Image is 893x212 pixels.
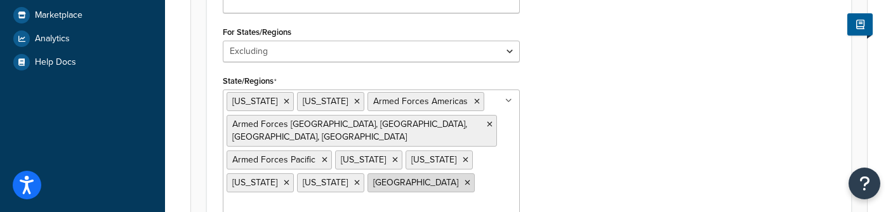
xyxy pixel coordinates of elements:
[223,76,277,86] label: State/Regions
[847,13,873,36] button: Show Help Docs
[849,168,880,199] button: Open Resource Center
[373,176,458,189] span: [GEOGRAPHIC_DATA]
[232,95,277,108] span: [US_STATE]
[341,153,386,166] span: [US_STATE]
[232,153,315,166] span: Armed Forces Pacific
[10,4,155,27] a: Marketplace
[411,153,456,166] span: [US_STATE]
[303,176,348,189] span: [US_STATE]
[373,95,468,108] span: Armed Forces Americas
[223,27,291,37] label: For States/Regions
[35,10,83,21] span: Marketplace
[10,51,155,74] a: Help Docs
[10,27,155,50] a: Analytics
[35,57,76,68] span: Help Docs
[232,117,467,143] span: Armed Forces [GEOGRAPHIC_DATA], [GEOGRAPHIC_DATA], [GEOGRAPHIC_DATA], [GEOGRAPHIC_DATA]
[232,176,277,189] span: [US_STATE]
[303,95,348,108] span: [US_STATE]
[35,34,70,44] span: Analytics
